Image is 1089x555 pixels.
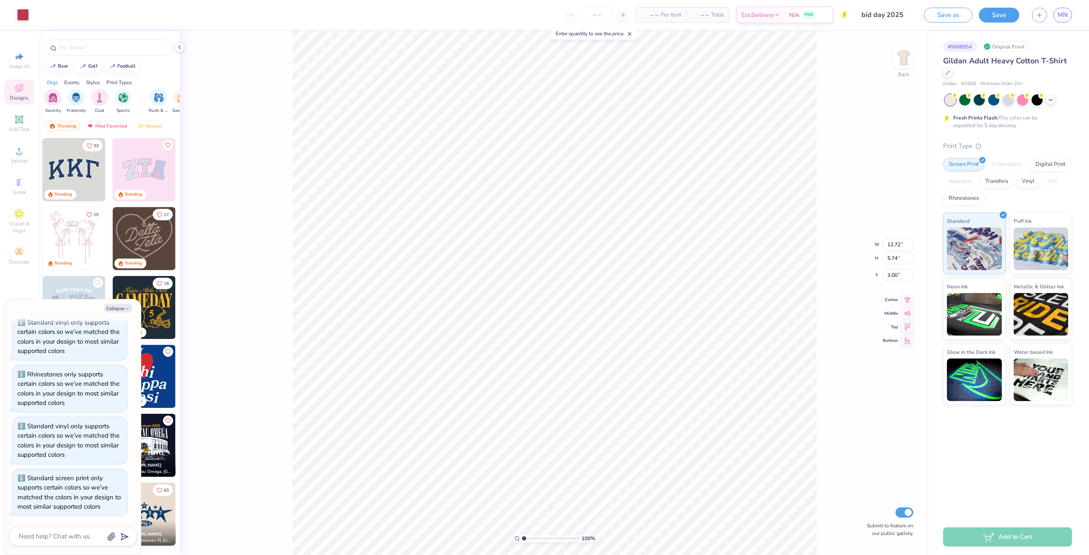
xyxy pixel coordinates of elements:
[177,93,187,102] img: Game Day Image
[49,64,56,69] img: trend_line.gif
[661,11,681,20] span: Per Item
[175,345,238,408] img: 8dd0a095-001a-4357-9dc2-290f0919220d
[104,60,140,73] button: football
[883,324,898,330] span: Top
[711,11,724,20] span: Total
[83,140,103,151] button: Like
[114,89,131,114] button: filter button
[71,93,81,102] img: Fraternity Image
[113,276,176,339] img: b8819b5f-dd70-42f8-b218-32dd770f7b03
[113,345,176,408] img: f6158eb7-cc5b-49f7-a0db-65a8f5223f4c
[80,64,86,69] img: trend_line.gif
[47,79,58,86] div: Orgs
[106,79,132,86] div: Print Types
[43,138,105,201] img: 3b9aba4f-e317-4aa7-a679-c95a879539bd
[804,12,813,18] span: FREE
[48,93,58,102] img: Sorority Image
[947,228,1002,270] img: Standard
[75,60,101,73] button: golf
[979,8,1019,23] button: Save
[126,531,162,537] span: [PERSON_NAME]
[95,108,104,114] span: Club
[154,93,164,102] img: Rush & Bid Image
[943,41,977,52] div: # 506895A
[91,89,108,114] div: filter for Club
[172,108,192,114] span: Game Day
[54,191,72,198] div: Trending
[789,11,799,20] span: N/A
[17,370,120,407] div: Rhinestones only supports certain colors so we’ve matched the colors in your design to most simil...
[1014,228,1069,270] img: Puff Ink
[67,89,86,114] div: filter for Fraternity
[93,278,103,288] button: Like
[113,483,176,546] img: ce57f32a-cfc6-41ad-89ac-b91076b4d913
[163,416,173,426] button: Like
[45,60,72,73] button: bear
[105,138,168,201] img: edfb13fc-0e43-44eb-bea2-bf7fc0dd67f9
[9,63,29,70] span: Image AI
[13,189,26,196] span: Greek
[126,469,172,475] span: Alpha Tau Omega, [GEOGRAPHIC_DATA]
[45,108,61,114] span: Sorority
[49,123,56,129] img: trending.gif
[741,11,774,20] span: Est. Delivery
[117,108,130,114] span: Sports
[551,28,637,40] div: Enter quantity to see the price.
[17,318,120,356] div: Standard vinyl only supports certain colors so we’ve matched the colors in your design to most si...
[943,141,1072,151] div: Print Type
[117,64,136,68] div: football
[91,89,108,114] button: filter button
[83,121,131,131] div: Most Favorited
[118,93,128,102] img: Sports Image
[953,114,998,121] strong: Fresh Prints Flash:
[1043,175,1063,188] div: Foil
[953,114,1058,129] div: This color can be expedited for 5 day delivery.
[175,414,238,477] img: ce1a5c7d-473b-49b2-a901-342ef3f841aa
[126,462,162,468] span: [PERSON_NAME]
[164,282,169,286] span: 18
[114,89,131,114] div: filter for Sports
[1058,10,1068,20] span: MN
[947,282,968,291] span: Neon Ink
[164,213,169,217] span: 17
[87,123,94,129] img: most_fav.gif
[104,304,132,313] button: Collapse
[95,93,104,102] img: Club Image
[855,6,918,23] input: Untitled Design
[1053,8,1072,23] a: MN
[895,49,912,66] img: Back
[175,276,238,339] img: 2b704b5a-84f6-4980-8295-53d958423ff9
[163,347,173,357] button: Like
[113,138,176,201] img: 9980f5e8-e6a1-4b4a-8839-2b0e9349023c
[1016,175,1040,188] div: Vinyl
[943,175,977,188] div: Applique
[43,276,105,339] img: 5a4b4175-9e88-49c8-8a23-26d96782ddc6
[980,175,1014,188] div: Transfers
[17,474,121,511] div: Standard screen print only supports certain colors so we’ve matched the colors in your design to ...
[883,297,898,303] span: Center
[134,121,166,131] div: Newest
[149,89,168,114] button: filter button
[153,209,173,220] button: Like
[164,488,169,492] span: 63
[175,207,238,270] img: ead2b24a-117b-4488-9b34-c08fd5176a7b
[947,216,969,225] span: Standard
[113,414,176,477] img: 642ee57d-cbfd-4e95-af9a-eb76752c2561
[172,89,192,114] button: filter button
[943,192,984,205] div: Rhinestones
[943,158,984,171] div: Screen Print
[125,191,142,198] div: Trending
[924,8,972,23] button: Save as
[44,89,61,114] button: filter button
[883,310,898,316] span: Middle
[1014,293,1069,336] img: Metallic & Glitter Ink
[109,64,116,69] img: trend_line.gif
[1030,158,1071,171] div: Digital Print
[59,43,168,52] input: Try "Alpha"
[163,140,173,150] button: Like
[580,7,613,23] input: – –
[88,64,97,68] div: golf
[153,278,173,289] button: Like
[981,41,1029,52] div: Original Proof
[105,207,168,270] img: d12a98c7-f0f7-4345-bf3a-b9f1b718b86e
